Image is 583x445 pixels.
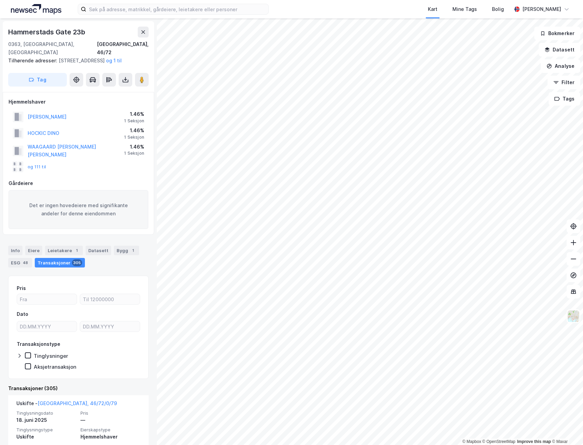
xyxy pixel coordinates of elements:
[17,310,28,318] div: Dato
[8,73,67,87] button: Tag
[9,98,148,106] div: Hjemmelshaver
[34,353,68,359] div: Tinglysninger
[86,246,111,255] div: Datasett
[124,118,144,124] div: 1 Seksjon
[8,58,59,63] span: Tilhørende adresser:
[17,284,26,292] div: Pris
[97,40,149,57] div: [GEOGRAPHIC_DATA], 46/72
[8,258,32,267] div: ESG
[124,110,144,118] div: 1.46%
[16,399,117,410] div: Uskifte -
[549,92,580,106] button: Tags
[38,400,117,406] a: [GEOGRAPHIC_DATA], 46/72/0/79
[73,247,80,254] div: 1
[8,40,97,57] div: 0363, [GEOGRAPHIC_DATA], [GEOGRAPHIC_DATA]
[124,151,144,156] div: 1 Seksjon
[428,5,437,13] div: Kart
[8,27,87,37] div: Hammerstads Gate 23b
[16,427,76,433] span: Tinglysningstype
[80,294,140,304] input: Til 12000000
[16,433,76,441] div: Uskifte
[8,246,23,255] div: Info
[8,384,149,393] div: Transaksjoner (305)
[16,410,76,416] span: Tinglysningsdato
[567,310,580,323] img: Z
[17,340,60,348] div: Transaksjonstype
[80,321,140,332] input: DD.MM.YYYY
[72,259,82,266] div: 305
[80,433,140,441] div: Hjemmelshaver
[16,416,76,424] div: 18. juni 2025
[522,5,561,13] div: [PERSON_NAME]
[517,439,551,444] a: Improve this map
[21,259,29,266] div: 48
[80,427,140,433] span: Eierskapstype
[124,135,144,140] div: 1 Seksjon
[17,321,77,332] input: DD.MM.YYYY
[9,190,148,229] div: Det er ingen hovedeiere med signifikante andeler for denne eiendommen
[45,246,83,255] div: Leietakere
[534,27,580,40] button: Bokmerker
[80,410,140,416] span: Pris
[549,412,583,445] iframe: Chat Widget
[130,247,136,254] div: 1
[124,143,144,151] div: 1.46%
[114,246,139,255] div: Bygg
[482,439,515,444] a: OpenStreetMap
[539,43,580,57] button: Datasett
[34,364,76,370] div: Aksjetransaksjon
[452,5,477,13] div: Mine Tags
[541,59,580,73] button: Analyse
[124,126,144,135] div: 1.46%
[35,258,85,267] div: Transaksjoner
[492,5,504,13] div: Bolig
[462,439,481,444] a: Mapbox
[17,294,77,304] input: Fra
[86,4,268,14] input: Søk på adresse, matrikkel, gårdeiere, leietakere eller personer
[11,4,61,14] img: logo.a4113a55bc3d86da70a041830d287a7e.svg
[80,416,140,424] div: —
[9,179,148,187] div: Gårdeiere
[25,246,42,255] div: Eiere
[548,76,580,89] button: Filter
[8,57,143,65] div: [STREET_ADDRESS]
